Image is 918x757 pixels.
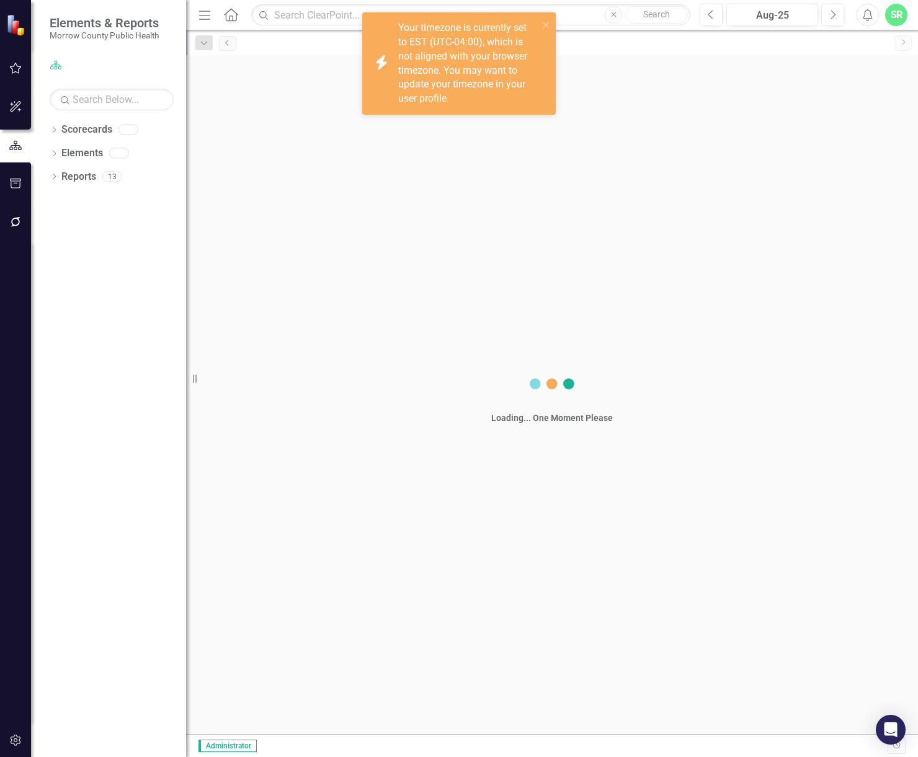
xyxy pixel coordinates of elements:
input: Search ClearPoint... [251,4,690,26]
button: Search [625,6,687,24]
input: Search Below... [50,89,174,110]
a: Elements [61,146,103,161]
span: Search [643,9,670,19]
a: Reports [61,170,96,184]
div: Open Intercom Messenger [876,715,906,745]
span: Administrator [198,740,257,752]
a: Scorecards [61,123,112,137]
img: ClearPoint Strategy [6,14,28,35]
button: close [542,17,551,32]
div: Aug-25 [731,8,814,23]
div: Loading... One Moment Please [491,412,613,424]
button: Aug-25 [726,4,818,26]
div: Your timezone is currently set to EST (UTC-04:00), which is not aligned with your browser timezon... [398,21,538,106]
span: Elements & Reports [50,15,159,30]
div: 13 [102,171,122,182]
small: Morrow County Public Health [50,30,159,40]
button: SR [885,4,907,26]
